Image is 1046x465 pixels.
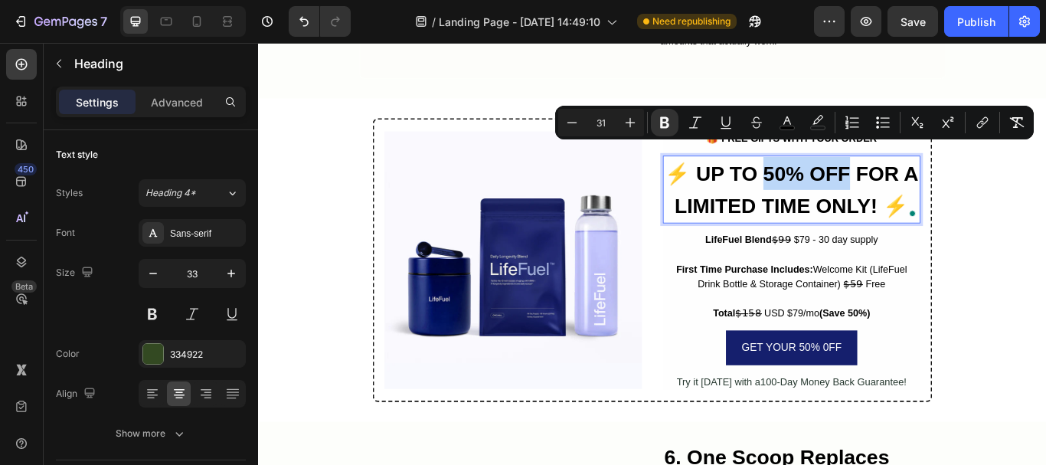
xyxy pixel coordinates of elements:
p: Try it [DATE] with a100-Day Money Back Guarantee! [473,387,770,404]
div: 334922 [170,348,242,362]
a: GET YOUR 50% 0FF [545,336,698,376]
span: / [432,14,436,30]
button: Heading 4* [139,179,246,207]
button: Publish [944,6,1008,37]
strong: (Save 50%) [654,309,713,322]
div: Align [56,384,99,404]
p: GET YOUR 50% 0FF [564,345,680,367]
p: 7 [100,12,107,31]
span: Need republishing [652,15,731,28]
strong: LifeFuel Blend [521,224,599,236]
div: Text style [56,148,98,162]
div: Sans-serif [170,227,242,241]
div: Beta [11,280,37,293]
span: $̶1̶5̶8̶ USD $79/mo [530,309,713,322]
div: Styles [56,186,83,200]
p: Heading [74,54,240,73]
p: Advanced [151,94,203,110]
span: Save [901,15,926,28]
p: ──── ──── [473,103,770,121]
div: Show more [116,426,187,441]
div: Font [56,226,75,240]
strong: ⚡ UP TO 50% OFF FOR A LIMITED TIME ONLY! ⚡ [474,139,770,205]
p: Settings [76,94,119,110]
span: $̶9̶9̶ $79 - 30 day supply [521,224,723,236]
strong: 🎁 FREE GIFTS WITH YOUR ORDER [522,105,721,118]
button: Save [887,6,938,37]
strong: First Time Purchase Includes: [487,258,646,270]
span: Heading 4* [145,186,196,200]
button: 7 [6,6,114,37]
strong: Total [530,309,556,322]
iframe: To enrich screen reader interactions, please activate Accessibility in Grammarly extension settings [258,43,1046,465]
div: Size [56,263,96,283]
div: Color [56,347,80,361]
div: Undo/Redo [289,6,351,37]
h2: To enrich screen reader interactions, please activate Accessibility in Grammarly extension settings [472,132,772,211]
span: Welcome Kit (LifeFuel Drink Bottle & Storage Container) $̶5̶9̶ Free [487,258,756,288]
div: 450 [15,163,37,175]
div: Publish [957,14,995,30]
div: Editor contextual toolbar [555,106,1034,139]
span: Landing Page - [DATE] 14:49:10 [439,14,600,30]
button: Show more [56,420,246,447]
